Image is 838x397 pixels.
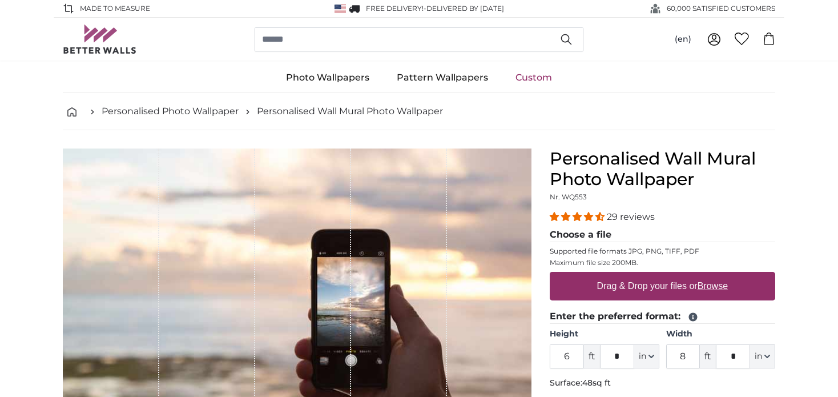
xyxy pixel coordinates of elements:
img: United States [335,5,346,13]
p: Maximum file size 200MB. [550,258,775,267]
a: Photo Wallpapers [272,63,383,93]
h1: Personalised Wall Mural Photo Wallpaper [550,149,775,190]
span: in [755,351,762,362]
button: in [750,344,775,368]
span: ft [700,344,716,368]
span: FREE delivery! [366,4,424,13]
label: Width [666,328,775,340]
span: 4.34 stars [550,211,607,222]
p: Supported file formats JPG, PNG, TIFF, PDF [550,247,775,256]
button: in [634,344,659,368]
img: Betterwalls [63,25,137,54]
span: Delivered by [DATE] [426,4,504,13]
span: 60,000 SATISFIED CUSTOMERS [667,3,775,14]
a: Personalised Wall Mural Photo Wallpaper [257,105,443,118]
a: Pattern Wallpapers [383,63,502,93]
a: Personalised Photo Wallpaper [102,105,239,118]
p: Surface: [550,378,775,389]
span: Nr. WQ553 [550,193,587,201]
span: 48sq ft [582,378,611,388]
span: 29 reviews [607,211,655,222]
span: ft [584,344,600,368]
span: - [424,4,504,13]
button: (en) [666,29,700,50]
label: Height [550,328,659,340]
legend: Choose a file [550,228,775,242]
legend: Enter the preferred format: [550,310,775,324]
nav: breadcrumbs [63,93,775,130]
a: Custom [502,63,566,93]
span: in [639,351,646,362]
span: Made to Measure [80,3,150,14]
